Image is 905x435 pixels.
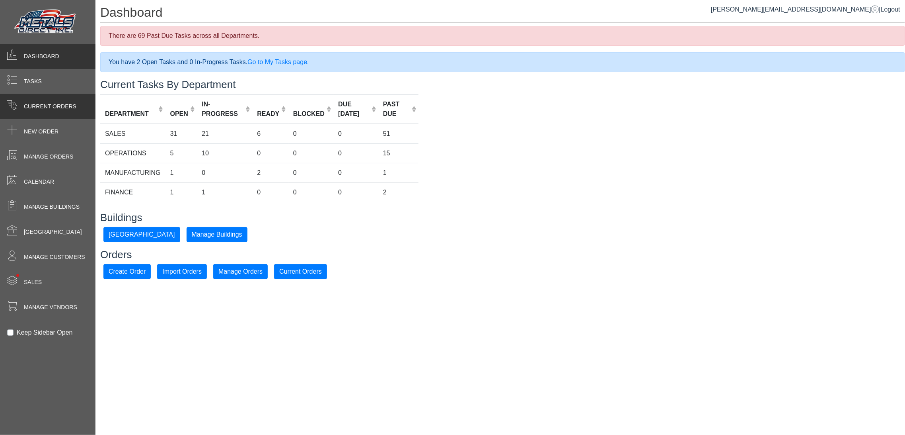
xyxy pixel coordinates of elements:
[293,109,325,119] div: BLOCKED
[103,264,151,279] button: Create Order
[24,303,77,312] span: Manage Vendors
[100,163,165,182] td: MANUFACTURING
[100,143,165,163] td: OPERATIONS
[257,109,279,119] div: READY
[333,182,378,202] td: 0
[100,182,165,202] td: FINANCE
[24,52,59,61] span: Dashboard
[157,268,207,274] a: Import Orders
[24,178,54,186] span: Calendar
[711,5,900,14] div: |
[252,182,288,202] td: 0
[252,143,288,163] td: 0
[383,100,410,119] div: PAST DUE
[24,253,85,261] span: Manage Customers
[202,100,243,119] div: IN-PROGRESS
[333,163,378,182] td: 0
[711,6,879,13] a: [PERSON_NAME][EMAIL_ADDRESS][DOMAIN_NAME]
[24,278,42,286] span: Sales
[24,127,58,136] span: New Order
[288,143,334,163] td: 0
[197,182,252,202] td: 1
[100,78,905,91] h3: Current Tasks By Department
[197,124,252,144] td: 21
[105,109,156,119] div: DEPARTMENT
[378,124,418,144] td: 51
[274,264,327,279] button: Current Orders
[213,268,268,274] a: Manage Orders
[881,6,900,13] span: Logout
[165,163,197,182] td: 1
[378,163,418,182] td: 1
[187,231,247,237] a: Manage Buildings
[157,264,207,279] button: Import Orders
[213,264,268,279] button: Manage Orders
[378,143,418,163] td: 15
[165,182,197,202] td: 1
[103,227,180,242] button: [GEOGRAPHIC_DATA]
[103,268,151,274] a: Create Order
[24,228,82,236] span: [GEOGRAPHIC_DATA]
[100,52,905,72] div: You have 2 Open Tasks and 0 In-Progress Tasks.
[378,182,418,202] td: 2
[247,59,309,65] a: Go to My Tasks page.
[288,163,334,182] td: 0
[288,124,334,144] td: 0
[274,268,327,274] a: Current Orders
[24,153,73,161] span: Manage Orders
[12,7,80,37] img: Metals Direct Inc Logo
[100,212,905,224] h3: Buildings
[333,124,378,144] td: 0
[100,249,905,261] h3: Orders
[24,203,80,211] span: Manage Buildings
[24,77,42,86] span: Tasks
[187,227,247,242] button: Manage Buildings
[8,263,28,288] span: •
[100,124,165,144] td: SALES
[165,143,197,163] td: 5
[100,26,905,46] div: There are 69 Past Due Tasks across all Departments.
[333,143,378,163] td: 0
[252,124,288,144] td: 6
[17,328,73,337] label: Keep Sidebar Open
[103,231,180,237] a: [GEOGRAPHIC_DATA]
[197,163,252,182] td: 0
[197,143,252,163] td: 10
[100,5,905,23] h1: Dashboard
[170,109,188,119] div: OPEN
[165,124,197,144] td: 31
[288,182,334,202] td: 0
[338,100,369,119] div: DUE [DATE]
[24,102,76,111] span: Current Orders
[252,163,288,182] td: 2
